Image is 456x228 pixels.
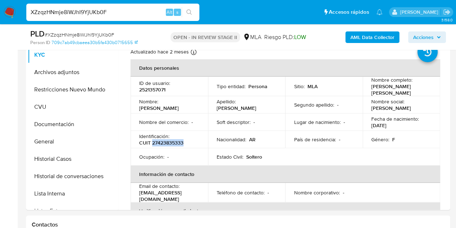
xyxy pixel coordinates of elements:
[191,119,193,125] p: -
[217,119,251,125] p: Soft descriptor :
[294,189,340,196] p: Nombre corporativo :
[338,136,340,143] p: -
[28,133,118,150] button: General
[139,80,170,86] p: ID de usuario :
[139,183,180,189] p: Email de contacto :
[337,102,338,108] p: -
[294,83,304,90] p: Sitio :
[139,98,158,105] p: Nombre :
[371,77,412,83] p: Nombre completo :
[307,83,317,90] p: MLA
[371,136,389,143] p: Género :
[26,8,199,17] input: Buscar usuario o caso...
[441,17,452,23] span: 3.158.0
[28,185,118,202] button: Lista Interna
[30,39,50,46] b: Person ID
[371,105,411,111] p: [PERSON_NAME]
[345,31,399,43] button: AML Data Collector
[217,189,265,196] p: Teléfono de contacto :
[28,202,118,220] button: Listas Externas
[342,189,344,196] p: -
[249,136,256,143] p: AR
[28,64,118,81] button: Archivos adjuntos
[343,119,345,125] p: -
[217,83,245,90] p: Tipo entidad :
[139,105,179,111] p: [PERSON_NAME]
[246,154,262,160] p: Soltero
[217,105,256,111] p: [PERSON_NAME]
[130,165,440,183] th: Información de contacto
[167,154,169,160] p: -
[243,33,261,41] div: MLA
[217,136,246,143] p: Nacionalidad :
[139,86,165,93] p: 2521357071
[28,116,118,133] button: Documentación
[443,8,451,16] a: Salir
[371,83,429,96] p: [PERSON_NAME] [PERSON_NAME]
[248,83,267,90] p: Persona
[371,116,419,122] p: Fecha de nacimiento :
[28,168,118,185] button: Historial de conversaciones
[294,33,306,41] span: LOW
[294,119,340,125] p: Lugar de nacimiento :
[139,139,183,146] p: CUIT 27423835333
[264,33,306,41] span: Riesgo PLD:
[28,46,118,64] button: KYC
[294,136,336,143] p: País de residencia :
[350,31,394,43] b: AML Data Collector
[253,119,255,125] p: -
[371,98,404,105] p: Nombre social :
[171,32,240,42] p: OPEN - IN REVIEW STAGE II
[28,98,118,116] button: CVU
[45,31,114,38] span: # XZzqzHNmje8iWJhI9YjUKb0F
[413,31,434,43] span: Acciones
[408,31,446,43] button: Acciones
[176,9,178,16] span: s
[167,9,172,16] span: Alt
[182,7,196,17] button: search-icon
[30,28,45,39] b: PLD
[376,9,382,15] a: Notificaciones
[139,133,169,139] p: Identificación :
[217,98,236,105] p: Apellido :
[130,48,189,55] p: Actualizado hace 2 meses
[400,9,440,16] p: nicolas.fernandezallen@mercadolibre.com
[130,59,440,77] th: Datos personales
[371,122,386,129] p: [DATE]
[130,202,440,220] th: Verificación y cumplimiento
[139,154,164,160] p: Ocupación :
[217,154,243,160] p: Estado Civil :
[139,189,196,202] p: [EMAIL_ADDRESS][DOMAIN_NAME]
[329,8,369,16] span: Accesos rápidos
[294,102,334,108] p: Segundo apellido :
[267,189,269,196] p: -
[28,81,118,98] button: Restricciones Nuevo Mundo
[28,150,118,168] button: Historial Casos
[52,39,138,46] a: 709c7ab49cbaeea30b5fa430b0715655
[139,119,189,125] p: Nombre del comercio :
[392,136,395,143] p: F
